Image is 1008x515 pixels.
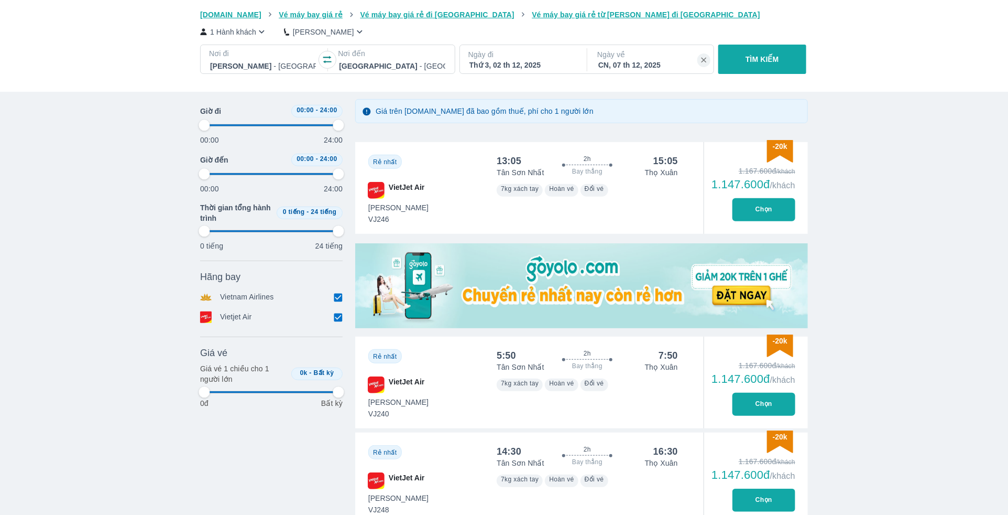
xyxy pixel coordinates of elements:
div: CN, 07 th 12, 2025 [598,60,704,70]
span: VJ246 [368,214,429,224]
p: Nơi đi [209,48,317,59]
span: Rẻ nhất [373,158,397,166]
span: - [316,155,318,163]
p: Thọ Xuân [645,362,678,372]
span: Hoàn vé [549,185,574,192]
span: - [306,208,309,216]
span: 00:00 [297,106,314,114]
span: - [310,369,312,377]
p: Vietjet Air [220,312,252,323]
div: 1.167.600đ [711,166,795,176]
p: 00:00 [200,135,219,145]
span: -20k [773,142,787,151]
p: Tân Sơn Nhất [497,458,544,468]
span: /khách [770,181,795,190]
p: Vietnam Airlines [220,292,274,303]
span: 7kg xách tay [501,476,539,483]
span: 7kg xách tay [501,185,539,192]
button: Chọn [732,489,795,512]
span: - [316,106,318,114]
img: VJ [368,473,385,489]
p: 0đ [200,398,209,409]
p: 24:00 [324,135,343,145]
span: -20k [773,433,787,441]
img: discount [767,140,793,163]
p: Ngày đi [468,49,576,60]
img: VJ [368,377,385,393]
div: 1.147.600đ [711,469,795,481]
p: 0 tiếng [200,241,223,251]
span: Thời gian tổng hành trình [200,202,272,223]
span: VietJet Air [389,377,424,393]
p: Nơi đến [338,48,446,59]
span: 0k [300,369,308,377]
span: 24 tiếng [311,208,337,216]
img: discount [767,335,793,357]
span: /khách [770,375,795,384]
span: Rẻ nhất [373,449,397,456]
span: Hãng bay [200,271,240,283]
button: [PERSON_NAME] [284,26,365,37]
span: [PERSON_NAME] [368,202,429,213]
p: Ngày về [597,49,705,60]
img: VJ [368,182,385,199]
p: Tân Sơn Nhất [497,362,544,372]
span: [PERSON_NAME] [368,397,429,407]
span: [PERSON_NAME] [368,493,429,503]
span: 2h [584,155,591,163]
p: TÌM KIẾM [746,54,779,65]
span: Hoàn vé [549,476,574,483]
p: Thọ Xuân [645,458,678,468]
span: Đổi vé [585,380,604,387]
p: Giá vé 1 chiều cho 1 người lớn [200,363,287,384]
span: /khách [770,471,795,480]
span: 2h [584,445,591,454]
span: Giờ đến [200,155,228,165]
img: discount [767,431,793,453]
p: Thọ Xuân [645,167,678,178]
span: Đổi vé [585,185,604,192]
button: Chọn [732,393,795,416]
div: 13:05 [497,155,521,167]
span: -20k [773,337,787,345]
p: Tân Sơn Nhất [497,167,544,178]
p: Giá trên [DOMAIN_NAME] đã bao gồm thuế, phí cho 1 người lớn [376,106,594,116]
nav: breadcrumb [200,9,808,20]
span: Vé máy bay giá rẻ [279,10,343,19]
span: Rẻ nhất [373,353,397,360]
div: 16:30 [653,445,678,458]
div: 7:50 [659,349,678,362]
span: Đổi vé [585,476,604,483]
span: Hoàn vé [549,380,574,387]
span: 00:00 [297,155,314,163]
div: Thứ 3, 02 th 12, 2025 [469,60,575,70]
p: [PERSON_NAME] [293,27,354,37]
div: 14:30 [497,445,521,458]
span: 2h [584,349,591,358]
span: VJ240 [368,409,429,419]
p: 00:00 [200,184,219,194]
p: 24:00 [324,184,343,194]
div: 5:50 [497,349,516,362]
span: VJ248 [368,505,429,515]
span: 7kg xách tay [501,380,539,387]
p: 24 tiếng [315,241,343,251]
span: 24:00 [320,155,337,163]
button: 1 Hành khách [200,26,267,37]
p: Bất kỳ [321,398,343,409]
span: Giá vé [200,347,227,359]
button: TÌM KIẾM [718,45,806,74]
img: media-0 [355,243,808,328]
span: Vé máy bay giá rẻ từ [PERSON_NAME] đi [GEOGRAPHIC_DATA] [532,10,760,19]
div: 15:05 [653,155,678,167]
div: 1.167.600đ [711,360,795,371]
div: 1.147.600đ [711,178,795,191]
span: VietJet Air [389,182,424,199]
div: 1.147.600đ [711,373,795,385]
span: [DOMAIN_NAME] [200,10,261,19]
span: Giờ đi [200,106,221,116]
button: Chọn [732,198,795,221]
span: Bất kỳ [314,369,334,377]
span: Vé máy bay giá rẻ đi [GEOGRAPHIC_DATA] [360,10,514,19]
div: 1.167.600đ [711,456,795,467]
